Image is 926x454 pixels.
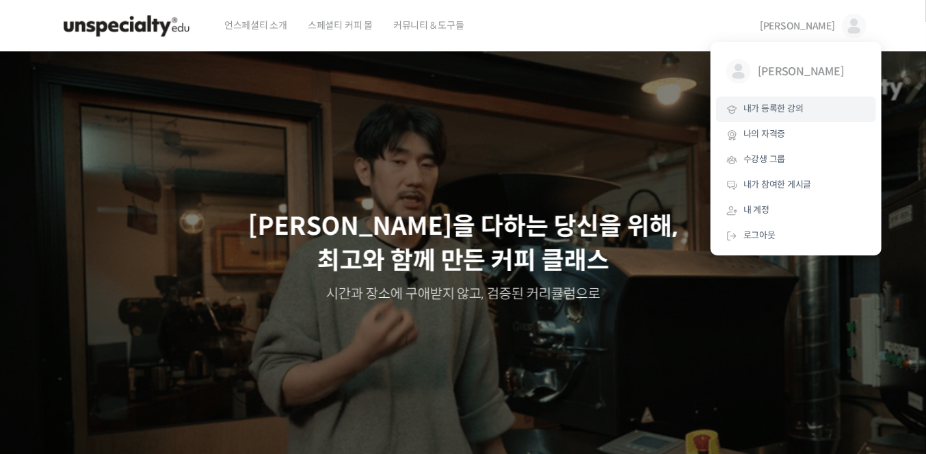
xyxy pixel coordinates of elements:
a: 내가 참여한 게시글 [716,173,876,198]
a: 홈 [4,340,90,375]
span: 수강생 그룹 [743,153,786,165]
p: [PERSON_NAME]을 다하는 당신을 위해, 최고와 함께 만든 커피 클래스 [14,210,913,279]
a: 설정 [176,340,263,375]
span: 내가 등록한 강의 [743,103,804,114]
span: 홈 [43,361,51,372]
a: 내가 등록한 강의 [716,97,876,122]
a: [PERSON_NAME] [716,49,876,97]
p: 시간과 장소에 구애받지 않고, 검증된 커리큘럼으로 [14,285,913,304]
span: [PERSON_NAME] [760,20,835,32]
a: 내 계정 [716,198,876,223]
a: 로그아웃 [716,223,876,249]
a: 나의 자격증 [716,122,876,147]
span: [PERSON_NAME] [758,59,859,85]
span: 내가 참여한 게시글 [743,179,812,190]
a: 대화 [90,340,176,375]
span: 나의 자격증 [743,128,786,140]
span: 대화 [125,362,142,373]
a: 수강생 그룹 [716,147,876,173]
span: 로그아웃 [743,229,776,241]
span: 설정 [211,361,228,372]
span: 내 계정 [743,204,769,216]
